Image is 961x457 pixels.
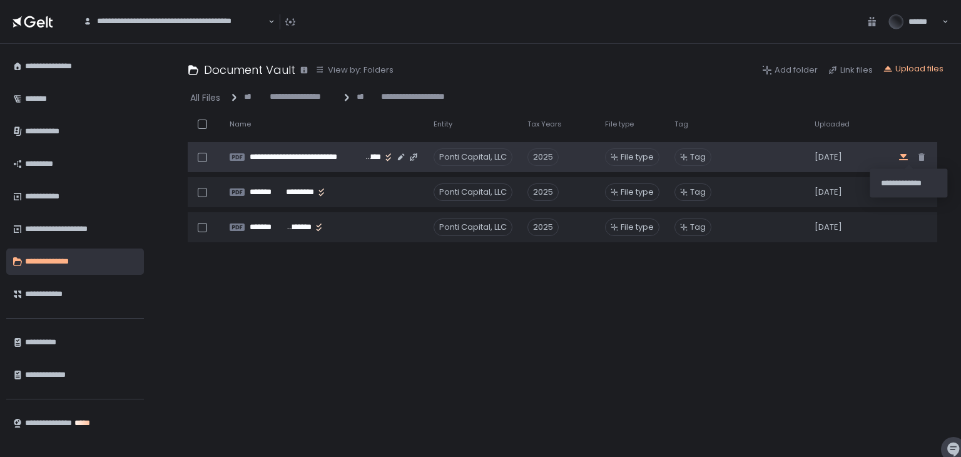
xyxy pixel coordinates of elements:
div: 2025 [527,218,559,236]
div: 2025 [527,148,559,166]
span: Tag [690,222,706,233]
button: Add folder [762,64,818,76]
span: File type [605,120,634,129]
span: [DATE] [815,151,842,163]
span: Tag [690,151,706,163]
div: All Files [190,91,220,104]
button: View by: Folders [315,64,394,76]
span: File type [621,222,654,233]
div: 2025 [527,183,559,201]
span: Entity [434,120,452,129]
button: All Files [190,91,223,104]
span: File type [621,151,654,163]
button: Link files [828,64,873,76]
span: File type [621,187,654,198]
div: Ponti Capital, LLC [434,148,512,166]
div: Ponti Capital, LLC [434,183,512,201]
h1: Document Vault [204,61,295,78]
span: Tag [690,187,706,198]
span: [DATE] [815,187,842,198]
span: [DATE] [815,222,842,233]
input: Search for option [83,27,267,39]
span: Tax Years [527,120,562,129]
div: Ponti Capital, LLC [434,218,512,236]
span: Name [230,120,251,129]
span: Tag [674,120,688,129]
div: Search for option [75,9,275,35]
span: Uploaded [815,120,850,129]
button: Upload files [883,63,943,74]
